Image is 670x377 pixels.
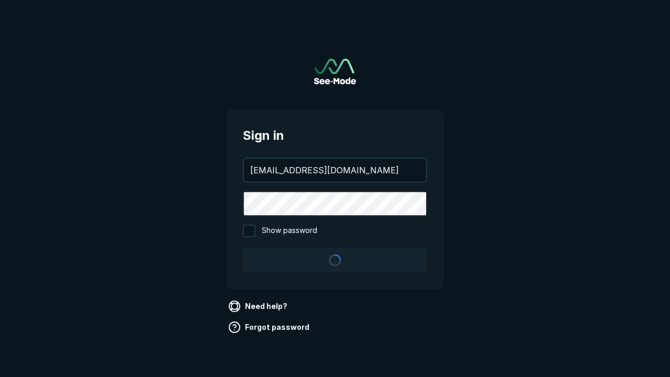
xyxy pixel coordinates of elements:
a: Forgot password [226,319,314,336]
span: Sign in [243,126,427,145]
a: Go to sign in [314,59,356,84]
input: your@email.com [244,159,426,182]
a: Need help? [226,298,292,315]
span: Show password [262,225,317,237]
img: See-Mode Logo [314,59,356,84]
